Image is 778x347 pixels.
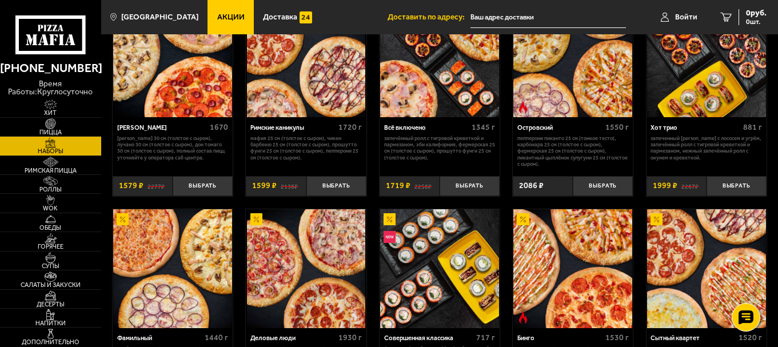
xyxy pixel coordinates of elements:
img: Акционный [517,213,529,225]
img: Акционный [250,213,262,225]
div: Хот трио [651,124,740,132]
span: 1440 г [205,333,228,342]
div: Сытный квартет [651,334,736,342]
input: Ваш адрес доставки [470,7,626,28]
span: 1345 г [472,122,495,132]
span: Войти [675,13,697,21]
button: Выбрать [173,176,233,196]
span: 1930 г [338,333,362,342]
img: Острое блюдо [517,101,529,113]
span: 0 руб. [746,9,767,17]
img: Акционный [651,213,663,225]
a: АкционныйДеловые люди [246,209,366,328]
p: Запечённый ролл с тигровой креветкой и пармезаном, Эби Калифорния, Фермерская 25 см (толстое с сы... [384,135,496,161]
a: АкционныйНовинкаСовершенная классика [380,209,500,328]
span: 1550 г [605,122,629,132]
div: Фамильный [117,334,202,342]
a: АкционныйОстрое блюдоБинго [513,209,633,328]
img: Бинго [513,209,632,328]
div: Островский [517,124,603,132]
div: Римские каникулы [250,124,336,132]
a: АкционныйФамильный [113,209,233,328]
span: 1530 г [605,333,629,342]
p: [PERSON_NAME] 30 см (толстое с сыром), Лучано 30 см (толстое с сыром), Дон Томаго 30 см (толстое ... [117,135,229,161]
img: Острое блюдо [517,312,529,324]
p: Запеченный [PERSON_NAME] с лососем и угрём, Запечённый ролл с тигровой креветкой и пармезаном, Не... [651,135,762,161]
a: АкционныйСытный квартет [647,209,767,328]
div: [PERSON_NAME] [117,124,208,132]
span: Акции [217,13,245,21]
img: Совершенная классика [380,209,499,328]
button: Выбрать [440,176,500,196]
img: 15daf4d41897b9f0e9f617042186c801.svg [300,11,312,23]
span: 1520 г [739,333,762,342]
button: Выбрать [306,176,366,196]
span: 1999 ₽ [653,182,677,190]
span: Доставить по адресу: [388,13,470,21]
img: Сытный квартет [647,209,766,328]
div: Деловые люди [250,334,336,342]
img: Новинка [384,231,396,243]
span: 1670 [210,122,228,132]
s: 2136 ₽ [281,182,298,190]
span: 1599 ₽ [252,182,277,190]
button: Выбрать [573,176,633,196]
span: 1579 ₽ [119,182,143,190]
span: 1720 г [338,122,362,132]
img: Акционный [384,213,396,225]
img: Акционный [117,213,129,225]
img: Деловые люди [247,209,366,328]
span: Доставка [263,13,297,21]
s: 2256 ₽ [414,182,432,190]
s: 2277 ₽ [147,182,165,190]
img: Фамильный [113,209,232,328]
button: Выбрать [707,176,767,196]
s: 2267 ₽ [681,182,699,190]
p: Пепперони Пиканто 25 см (тонкое тесто), Карбонара 25 см (толстое с сыром), Фермерская 25 см (толс... [517,135,629,167]
div: Всё включено [384,124,469,132]
span: 0 шт. [746,18,767,25]
p: Мафия 25 см (толстое с сыром), Чикен Барбекю 25 см (толстое с сыром), Прошутто Фунги 25 см (толст... [250,135,362,161]
span: 1719 ₽ [386,182,410,190]
div: Совершенная классика [384,334,474,342]
div: Бинго [517,334,603,342]
span: 2086 ₽ [519,182,544,190]
span: 881 г [743,122,762,132]
span: [GEOGRAPHIC_DATA] [121,13,198,21]
span: 717 г [476,333,495,342]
